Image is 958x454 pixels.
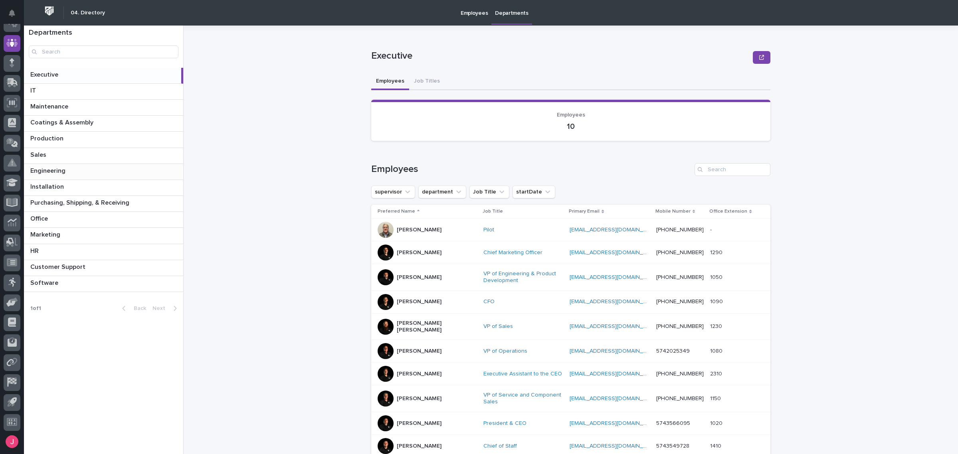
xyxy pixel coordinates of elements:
[371,219,770,241] tr: [PERSON_NAME]Pilot [EMAIL_ADDRESS][DOMAIN_NAME] [PHONE_NUMBER]--
[656,371,704,377] a: [PHONE_NUMBER]
[483,392,563,405] a: VP of Service and Component Sales
[655,207,691,216] p: Mobile Number
[483,323,513,330] a: VP of Sales
[30,213,49,223] p: Office
[371,385,770,412] tr: [PERSON_NAME]VP of Service and Component Sales [EMAIL_ADDRESS][DOMAIN_NAME] [PHONE_NUMBER]11501150
[710,441,723,450] p: 1410
[397,348,441,355] p: [PERSON_NAME]
[397,395,441,402] p: [PERSON_NAME]
[42,4,57,18] img: Workspace Logo
[418,186,466,198] button: department
[483,371,562,377] a: Executive Assistant to the CEO
[483,270,563,284] a: VP of Engineering & Product Development
[656,250,704,255] a: [PHONE_NUMBER]
[71,10,105,16] h2: 04. Directory
[570,299,660,304] a: [EMAIL_ADDRESS][DOMAIN_NAME]
[371,164,691,175] h1: Employees
[710,322,724,330] p: 1230
[24,260,183,276] a: Customer SupportCustomer Support
[30,246,40,255] p: HR
[30,150,48,159] p: Sales
[371,73,409,90] button: Employees
[397,443,441,450] p: [PERSON_NAME]
[570,324,660,329] a: [EMAIL_ADDRESS][DOMAIN_NAME]
[24,244,183,260] a: HRHR
[483,298,495,305] a: CFO
[710,418,724,427] p: 1020
[710,272,724,281] p: 1050
[656,396,704,401] a: [PHONE_NUMBER]
[371,290,770,313] tr: [PERSON_NAME]CFO [EMAIL_ADDRESS][DOMAIN_NAME] [PHONE_NUMBER]10901090
[371,264,770,291] tr: [PERSON_NAME]VP of Engineering & Product Development [EMAIL_ADDRESS][DOMAIN_NAME] [PHONE_NUMBER]1...
[24,180,183,196] a: InstallationInstallation
[24,299,48,318] p: 1 of 1
[30,117,95,126] p: Coatings & Assembly
[469,186,509,198] button: Job Title
[656,274,704,280] a: [PHONE_NUMBER]
[371,50,750,62] p: Executive
[116,305,149,312] button: Back
[29,45,178,58] input: Search
[397,274,441,281] p: [PERSON_NAME]
[570,443,660,449] a: [EMAIL_ADDRESS][DOMAIN_NAME]
[483,348,527,355] a: VP of Operations
[381,122,761,131] p: 10
[710,369,724,377] p: 2310
[24,68,183,84] a: ExecutiveExecutive
[371,340,770,363] tr: [PERSON_NAME]VP of Operations [EMAIL_ADDRESS][DOMAIN_NAME] 574202534910801080
[371,186,415,198] button: supervisor
[557,112,585,118] span: Employees
[656,299,704,304] a: [PHONE_NUMBER]
[30,278,60,287] p: Software
[371,313,770,340] tr: [PERSON_NAME] [PERSON_NAME]VP of Sales [EMAIL_ADDRESS][DOMAIN_NAME] [PHONE_NUMBER]12301230
[397,371,441,377] p: [PERSON_NAME]
[371,363,770,385] tr: [PERSON_NAME]Executive Assistant to the CEO [EMAIL_ADDRESS][DOMAIN_NAME] [PHONE_NUMBER]23102310
[24,228,183,244] a: MarketingMarketing
[30,166,67,175] p: Engineering
[10,10,20,22] div: Notifications
[24,100,183,116] a: MaintenanceMaintenance
[152,306,170,311] span: Next
[30,133,65,142] p: Production
[24,164,183,180] a: EngineeringEngineering
[30,101,70,111] p: Maintenance
[371,241,770,264] tr: [PERSON_NAME]Chief Marketing Officer [EMAIL_ADDRESS][DOMAIN_NAME] [PHONE_NUMBER]12901290
[30,182,65,191] p: Installation
[397,320,477,334] p: [PERSON_NAME] [PERSON_NAME]
[24,212,183,228] a: OfficeOffice
[24,132,183,148] a: ProductionProduction
[695,163,770,176] div: Search
[710,225,713,233] p: -
[483,249,542,256] a: Chief Marketing Officer
[710,394,722,402] p: 1150
[397,420,441,427] p: [PERSON_NAME]
[570,250,660,255] a: [EMAIL_ADDRESS][DOMAIN_NAME]
[24,116,183,132] a: Coatings & AssemblyCoatings & Assembly
[569,207,600,216] p: Primary Email
[570,348,660,354] a: [EMAIL_ADDRESS][DOMAIN_NAME]
[30,197,131,207] p: Purchasing, Shipping, & Receiving
[149,305,183,312] button: Next
[710,297,724,305] p: 1090
[30,69,60,79] p: Executive
[397,249,441,256] p: [PERSON_NAME]
[709,207,747,216] p: Office Extension
[513,186,555,198] button: startDate
[656,348,690,354] a: 5742025349
[129,306,146,311] span: Back
[570,274,660,280] a: [EMAIL_ADDRESS][DOMAIN_NAME]
[570,371,660,377] a: [EMAIL_ADDRESS][DOMAIN_NAME]
[30,85,38,95] p: IT
[378,207,415,216] p: Preferred Name
[30,229,62,239] p: Marketing
[483,227,494,233] a: Pilot
[570,420,660,426] a: [EMAIL_ADDRESS][DOMAIN_NAME]
[24,84,183,100] a: ITIT
[656,324,704,329] a: [PHONE_NUMBER]
[397,298,441,305] p: [PERSON_NAME]
[24,148,183,164] a: SalesSales
[483,420,527,427] a: President & CEO
[570,396,660,401] a: [EMAIL_ADDRESS][DOMAIN_NAME]
[409,73,445,90] button: Job Titles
